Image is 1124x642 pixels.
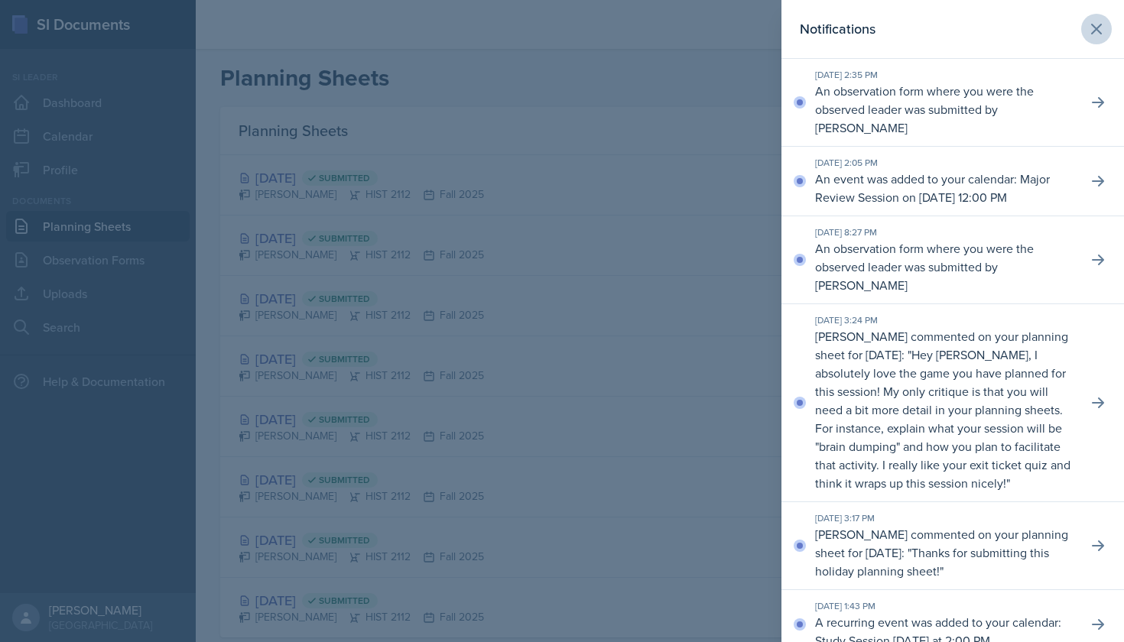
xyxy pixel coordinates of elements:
[815,68,1075,82] div: [DATE] 2:35 PM
[815,156,1075,170] div: [DATE] 2:05 PM
[815,82,1075,137] p: An observation form where you were the observed leader was submitted by [PERSON_NAME]
[815,544,1049,579] p: Thanks for submitting this holiday planning sheet!
[815,225,1075,239] div: [DATE] 8:27 PM
[815,511,1075,525] div: [DATE] 3:17 PM
[815,170,1075,206] p: An event was added to your calendar: Major Review Session on [DATE] 12:00 PM
[815,599,1075,613] div: [DATE] 1:43 PM
[815,327,1075,492] p: [PERSON_NAME] commented on your planning sheet for [DATE]: " "
[815,313,1075,327] div: [DATE] 3:24 PM
[800,18,875,40] h2: Notifications
[815,346,1070,491] p: Hey [PERSON_NAME], I absolutely love the game you have planned for this session! My only critique...
[815,525,1075,580] p: [PERSON_NAME] commented on your planning sheet for [DATE]: " "
[815,239,1075,294] p: An observation form where you were the observed leader was submitted by [PERSON_NAME]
